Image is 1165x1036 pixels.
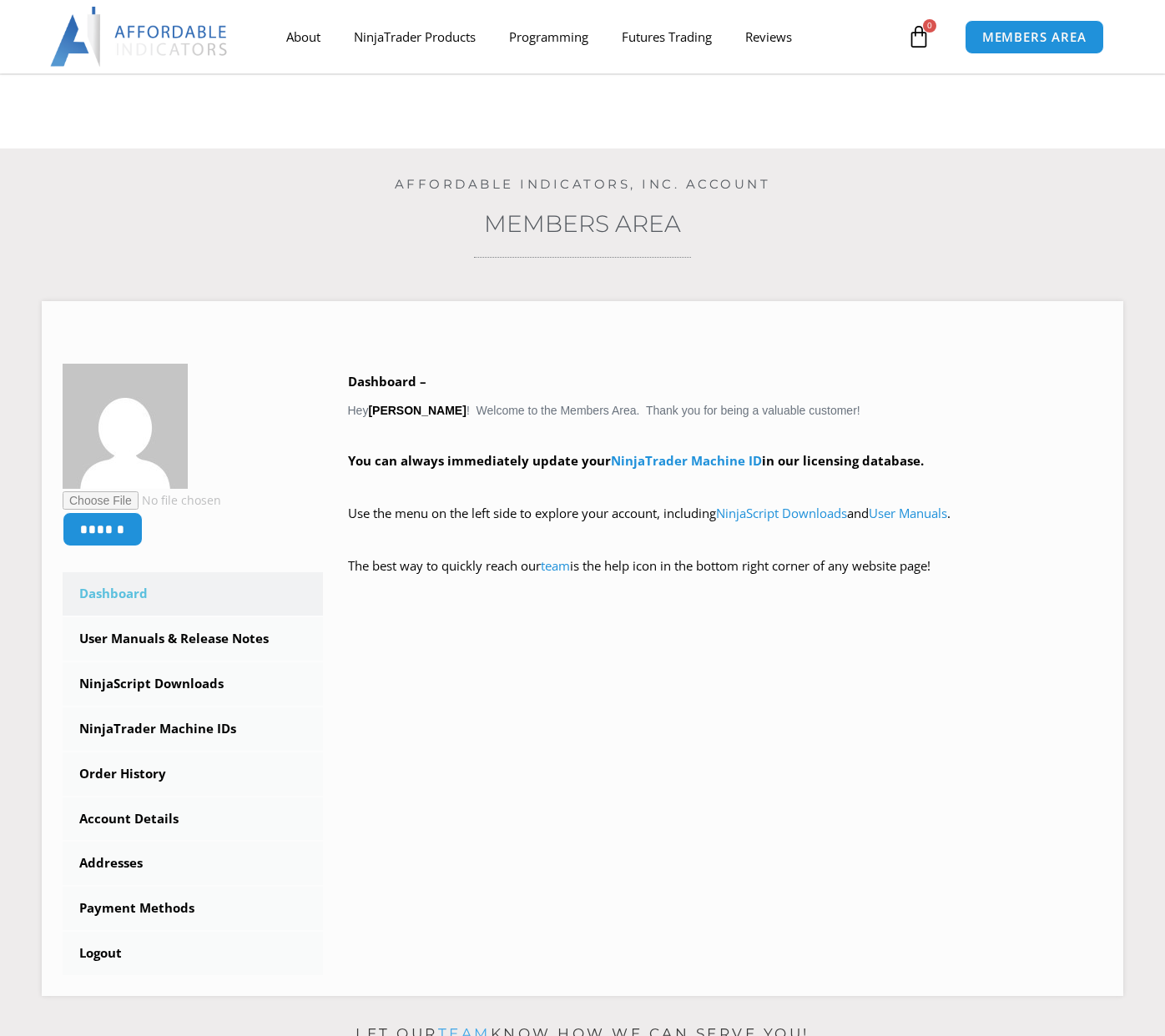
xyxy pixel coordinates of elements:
[368,404,466,417] strong: [PERSON_NAME]
[348,373,426,390] b: Dashboard –
[63,707,323,751] a: NinjaTrader Machine IDs
[63,887,323,930] a: Payment Methods
[492,18,605,56] a: Programming
[270,18,337,56] a: About
[965,20,1104,54] a: MEMBERS AREA
[605,18,729,56] a: Futures Trading
[541,557,570,574] a: team
[982,31,1087,43] span: MEMBERS AREA
[63,364,188,489] img: 52752506d5ad3439bf44f289068b299697ae573817b7378888e6ea844f73a2d7
[63,797,323,841] a: Account Details
[63,572,323,975] nav: Account pages
[484,209,681,238] a: Members Area
[63,752,323,796] a: Order History
[337,18,492,56] a: NinjaTrader Products
[869,505,947,521] a: User Manuals
[611,452,762,469] a: NinjaTrader Machine ID
[63,932,323,975] a: Logout
[348,502,1103,549] p: Use the menu on the left side to explore your account, including and .
[882,13,956,61] a: 0
[63,842,323,885] a: Addresses
[729,18,809,56] a: Reviews
[348,555,1103,601] p: The best way to quickly reach our is the help icon in the bottom right corner of any website page!
[348,452,924,469] strong: You can always immediately update your in our licensing database.
[63,662,323,706] a: NinjaScript Downloads
[716,505,847,521] a: NinjaScript Downloads
[270,18,904,56] nav: Menu
[50,7,229,67] img: LogoAI | Affordable Indicators – NinjaTrader
[63,617,323,661] a: User Manuals & Release Notes
[923,19,936,33] span: 0
[63,572,323,616] a: Dashboard
[348,370,1103,601] div: Hey ! Welcome to the Members Area. Thank you for being a valuable customer!
[395,176,771,192] a: Affordable Indicators, Inc. Account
